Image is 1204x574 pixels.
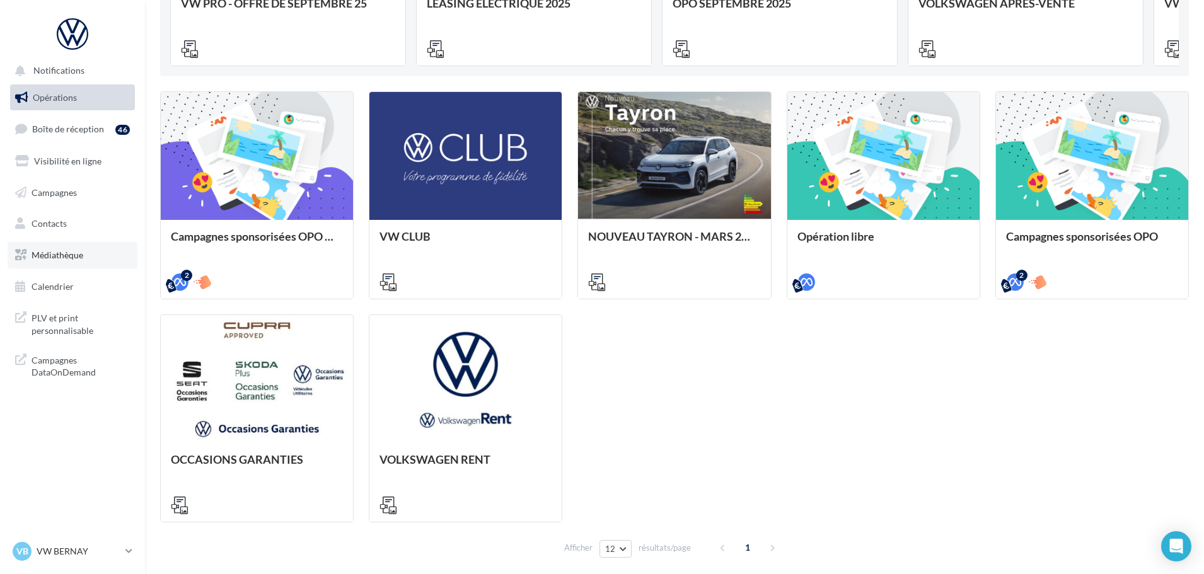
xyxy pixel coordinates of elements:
[1006,230,1178,255] div: Campagnes sponsorisées OPO
[10,539,135,563] a: VB VW BERNAY
[32,123,104,134] span: Boîte de réception
[8,273,137,300] a: Calendrier
[16,545,28,558] span: VB
[8,84,137,111] a: Opérations
[181,270,192,281] div: 2
[8,210,137,237] a: Contacts
[32,250,83,260] span: Médiathèque
[32,218,67,229] span: Contacts
[33,92,77,103] span: Opérations
[8,242,137,268] a: Médiathèque
[599,540,632,558] button: 12
[797,230,970,255] div: Opération libre
[1016,270,1027,281] div: 2
[588,230,760,255] div: NOUVEAU TAYRON - MARS 2025
[8,347,137,384] a: Campagnes DataOnDemand
[379,230,552,255] div: VW CLUB
[32,281,74,292] span: Calendrier
[605,544,616,554] span: 12
[8,148,137,175] a: Visibilité en ligne
[1161,531,1191,561] div: Open Intercom Messenger
[32,309,130,336] span: PLV et print personnalisable
[115,125,130,135] div: 46
[171,453,343,478] div: OCCASIONS GARANTIES
[171,230,343,255] div: Campagnes sponsorisées OPO Septembre
[32,352,130,379] span: Campagnes DataOnDemand
[738,537,758,558] span: 1
[8,180,137,206] a: Campagnes
[37,545,120,558] p: VW BERNAY
[33,66,84,76] span: Notifications
[8,115,137,142] a: Boîte de réception46
[564,542,593,554] span: Afficher
[32,187,77,197] span: Campagnes
[34,156,101,166] span: Visibilité en ligne
[639,542,691,554] span: résultats/page
[379,453,552,478] div: VOLKSWAGEN RENT
[8,304,137,342] a: PLV et print personnalisable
